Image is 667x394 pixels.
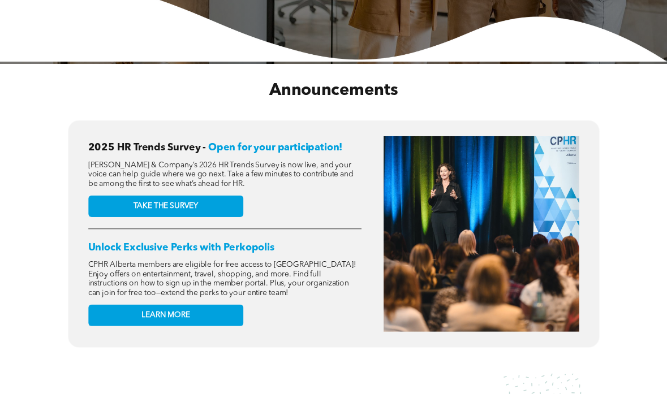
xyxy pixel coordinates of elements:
[141,310,190,320] span: LEARN MORE
[88,161,354,188] span: [PERSON_NAME] & Company’s 2026 HR Trends Survey is now live, and your voice can help guide where ...
[88,270,349,297] span: Enjoy offers on entertainment, travel, shopping, and more. Find full instructions on how to sign ...
[208,142,342,153] span: Open for your participation!
[269,82,398,98] span: Announcements
[88,243,274,253] span: Unlock Exclusive Perks with Perkopolis
[88,261,356,269] span: CPHR Alberta members are eligible for free access to [GEOGRAPHIC_DATA]!
[88,304,243,326] a: LEARN MORE
[88,195,243,217] a: TAKE THE SURVEY
[134,201,199,211] span: TAKE THE SURVEY
[88,142,206,153] span: 2025 HR Trends Survey -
